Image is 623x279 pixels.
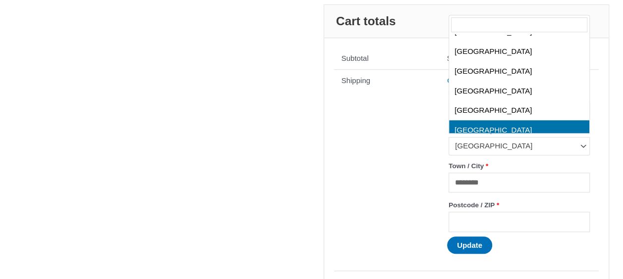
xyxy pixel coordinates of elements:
[449,61,589,81] li: [GEOGRAPHIC_DATA]
[449,42,589,61] li: [GEOGRAPHIC_DATA]
[447,76,508,85] a: Calculate shipping
[449,81,589,101] li: [GEOGRAPHIC_DATA]
[447,236,492,254] button: Update
[449,159,589,173] label: Town / City
[447,54,451,62] span: $
[334,69,440,271] th: Shipping
[455,141,574,151] span: Distrito Federal
[324,5,609,38] h2: Cart totals
[449,120,589,140] li: [GEOGRAPHIC_DATA]
[449,100,589,120] li: [GEOGRAPHIC_DATA]
[447,54,474,62] bdi: 300.00
[334,48,440,70] th: Subtotal
[449,137,589,155] span: Distrito Federal
[449,198,589,212] label: Postcode / ZIP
